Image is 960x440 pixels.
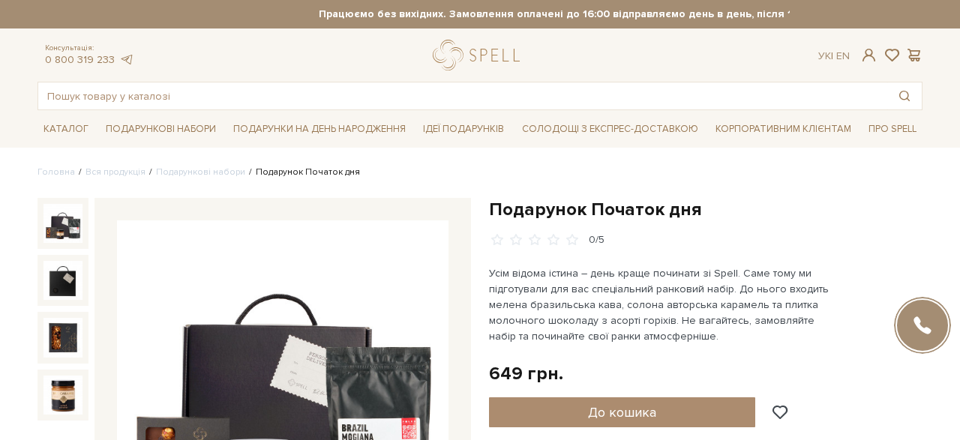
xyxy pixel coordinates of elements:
p: Усім відома істина – день краще починати зі Spell. Саме тому ми підготували для вас спеціальний р... [489,265,841,344]
img: Подарунок Початок дня [43,204,82,243]
a: logo [433,40,526,70]
div: 0/5 [589,233,604,247]
button: До кошика [489,397,755,427]
a: Солодощі з експрес-доставкою [516,116,704,142]
span: До кошика [588,404,656,421]
span: | [831,49,833,62]
div: 649 грн. [489,362,563,385]
img: Подарунок Початок дня [43,261,82,300]
a: telegram [118,53,133,66]
h1: Подарунок Початок дня [489,198,922,221]
img: Подарунок Початок дня [43,318,82,357]
span: Подарунки на День народження [227,118,412,141]
a: Корпоративним клієнтам [709,116,857,142]
button: Пошук товару у каталозі [887,82,922,109]
li: Подарунок Початок дня [245,166,360,179]
span: Каталог [37,118,94,141]
div: Ук [818,49,850,63]
input: Пошук товару у каталозі [38,82,887,109]
a: 0 800 319 233 [45,53,115,66]
a: Головна [37,166,75,178]
span: Консультація: [45,43,133,53]
img: Подарунок Початок дня [43,376,82,415]
span: Ідеї подарунків [417,118,510,141]
span: Про Spell [862,118,922,141]
a: Вся продукція [85,166,145,178]
span: Подарункові набори [100,118,222,141]
a: En [836,49,850,62]
a: Подарункові набори [156,166,245,178]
